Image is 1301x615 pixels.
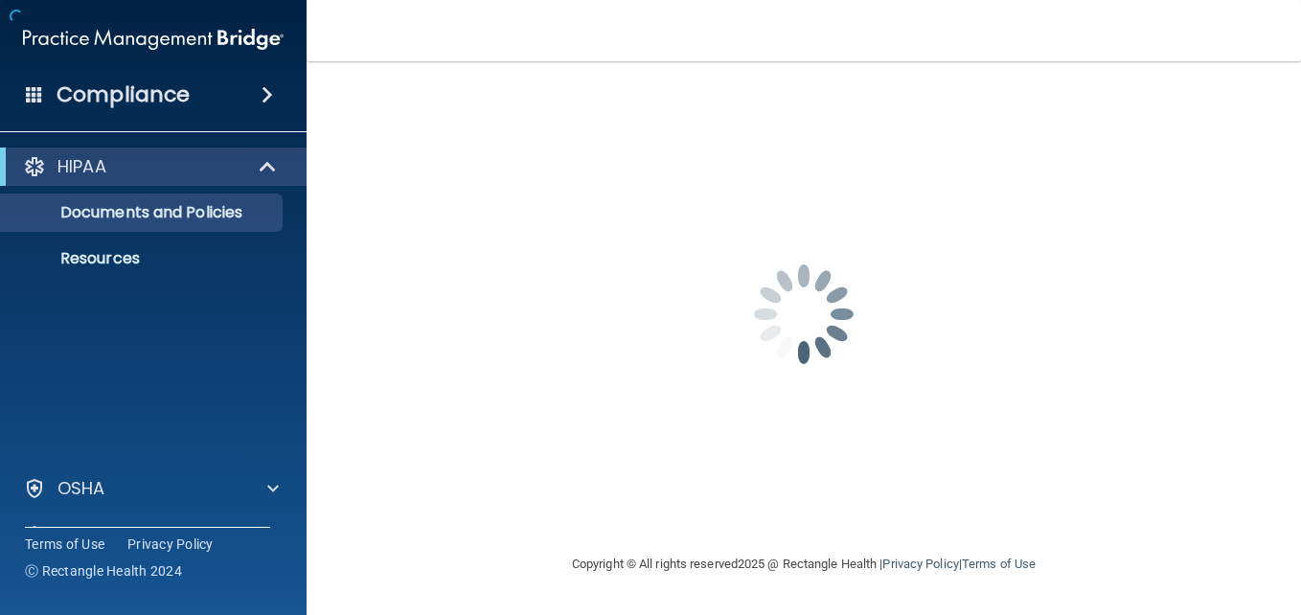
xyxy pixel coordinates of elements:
[25,535,104,554] a: Terms of Use
[57,81,190,108] h4: Compliance
[127,535,214,554] a: Privacy Policy
[23,20,284,58] img: PMB logo
[708,218,900,410] img: spinner.e123f6fc.gif
[12,203,274,222] p: Documents and Policies
[25,561,182,581] span: Ⓒ Rectangle Health 2024
[23,155,278,178] a: HIPAA
[57,477,105,500] p: OSHA
[12,249,274,268] p: Resources
[23,477,279,500] a: OSHA
[454,534,1153,595] div: Copyright © All rights reserved 2025 @ Rectangle Health | |
[57,155,106,178] p: HIPAA
[882,557,958,571] a: Privacy Policy
[23,523,279,546] a: OfficeSafe University
[57,523,239,546] p: OfficeSafe University
[962,557,1036,571] a: Terms of Use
